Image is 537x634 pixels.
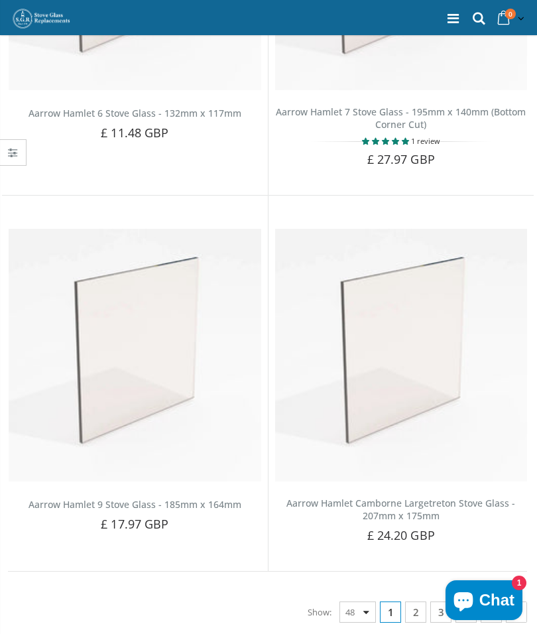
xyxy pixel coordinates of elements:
span: Show: [308,602,331,623]
a: 0 [493,6,527,32]
span: £ 17.97 GBP [101,516,168,532]
inbox-online-store-chat: Shopify online store chat [442,580,526,623]
a: 3 [430,602,451,623]
span: £ 27.97 GBP [367,151,435,167]
span: 1 [380,602,401,623]
span: £ 11.48 GBP [101,125,168,141]
img: Stove Glass Replacement [12,8,72,29]
a: Aarrow Hamlet Camborne Largetreton Stove Glass - 207mm x 175mm [286,497,515,522]
img: Aarrow Hamlet Camborne Largetreton Stove Glass [275,229,528,481]
span: 0 [505,9,516,19]
a: Aarrow Hamlet 9 Stove Glass - 185mm x 164mm [29,498,241,511]
span: 5.00 stars [362,136,411,146]
span: £ 24.20 GBP [367,527,435,543]
a: Aarrow Hamlet 6 Stove Glass - 132mm x 117mm [29,107,241,119]
a: Aarrow Hamlet 7 Stove Glass - 195mm x 140mm (Bottom Corner Cut) [276,105,526,131]
a: 2 [405,602,426,623]
a: Menu [447,9,459,27]
img: Aarrow Hamlet 9 Stove Glass - 185mm x 164mm [9,229,261,481]
span: 1 review [411,136,440,146]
